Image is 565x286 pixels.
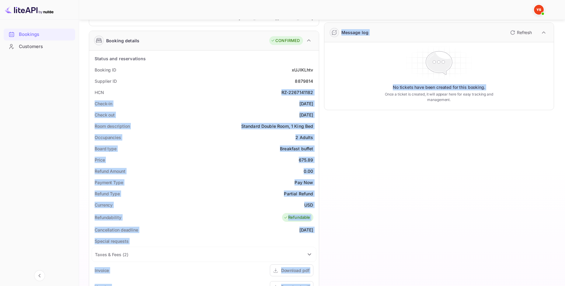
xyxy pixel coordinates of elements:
div: Refundable [284,214,310,221]
div: Refund Type [95,190,120,197]
div: Message log [341,29,369,36]
div: HCN [95,89,104,96]
img: Yandex Support [534,5,544,15]
div: Booking ID [95,67,116,73]
div: xUJlKLhtv [292,67,313,73]
div: Cancellation deadline [95,227,138,233]
div: 0.00 [304,168,313,174]
div: Booking details [106,37,139,44]
div: Breakfast buffet [280,145,313,152]
div: [DATE] [299,227,313,233]
p: Once a ticket is created, it will appear here for easy tracking and management. [377,92,501,103]
a: Bookings [4,29,75,40]
div: Refund Amount [95,168,125,174]
div: Customers [19,43,72,50]
div: 675.89 [299,157,313,163]
div: Taxes & Fees (2) [92,247,316,262]
div: Invoice [95,267,109,274]
div: Room description [95,123,130,129]
div: Special requests [95,238,128,244]
button: Refresh [507,28,534,37]
div: CONFIRMED [271,38,300,44]
div: Taxes & Fees ( 2 ) [95,251,128,258]
div: RZ-2267141182 [281,89,313,96]
div: Pay Now [295,179,313,186]
div: [DATE] [299,112,313,118]
button: Collapse navigation [34,270,45,281]
div: 8879814 [295,78,313,84]
div: Currency [95,202,113,208]
div: Board type [95,145,117,152]
div: Status and reservations [95,55,146,62]
div: Check out [95,112,115,118]
div: 2 Adults [295,134,313,141]
div: Customers [4,41,75,53]
div: Refundability [95,214,121,221]
div: Payment Type [95,179,123,186]
div: Partial Refund [284,190,313,197]
div: [DATE] [299,100,313,107]
div: Standard Double Room, 1 King Bed [241,123,313,129]
div: Occupancies [95,134,121,141]
div: Supplier ID [95,78,117,84]
p: Refresh [517,29,532,36]
div: Check-in [95,100,112,107]
div: USD [304,202,313,208]
div: Download pdf [281,267,309,274]
p: No tickets have been created for this booking. [393,84,485,90]
a: Customers [4,41,75,52]
div: Price [95,157,105,163]
div: Bookings [19,31,72,38]
img: LiteAPI logo [5,5,54,15]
